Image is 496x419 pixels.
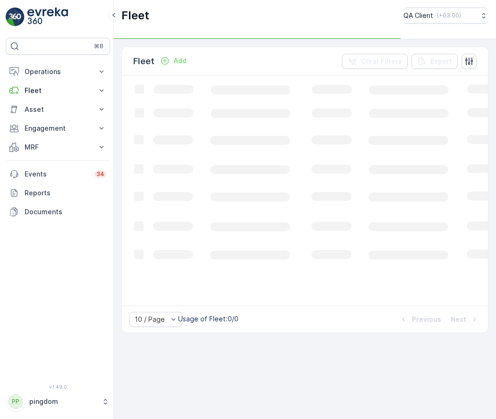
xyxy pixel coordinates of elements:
[25,169,89,179] p: Events
[398,314,442,325] button: Previous
[403,8,488,24] button: QA Client(+03:00)
[6,100,110,119] button: Asset
[412,315,441,324] p: Previous
[96,170,104,178] p: 34
[25,86,91,95] p: Fleet
[25,142,91,152] p: MRF
[156,55,190,67] button: Add
[6,165,110,184] a: Events34
[6,81,110,100] button: Fleet
[25,124,91,133] p: Engagement
[25,188,106,198] p: Reports
[173,56,187,66] p: Add
[6,184,110,202] a: Reports
[6,202,110,221] a: Documents
[411,54,458,69] button: Export
[6,138,110,157] button: MRF
[437,12,461,19] p: ( +03:00 )
[6,119,110,138] button: Engagement
[403,11,433,20] p: QA Client
[178,314,239,324] p: Usage of Fleet : 0/0
[29,397,97,406] p: pingdom
[361,57,402,66] p: Clear Filters
[451,315,466,324] p: Next
[121,8,149,23] p: Fleet
[25,207,106,217] p: Documents
[342,54,408,69] button: Clear Filters
[133,55,154,68] p: Fleet
[6,62,110,81] button: Operations
[6,384,110,390] span: v 1.49.0
[25,105,91,114] p: Asset
[94,42,103,50] p: ⌘B
[6,392,110,411] button: PPpingdom
[450,314,480,325] button: Next
[8,394,23,409] div: PP
[430,57,452,66] p: Export
[25,67,91,76] p: Operations
[27,8,68,26] img: logo_light-DOdMpM7g.png
[6,8,25,26] img: logo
